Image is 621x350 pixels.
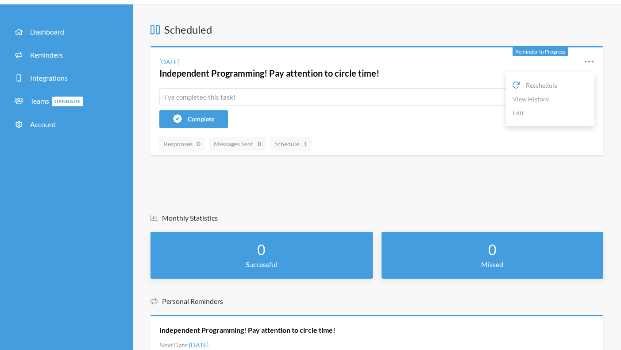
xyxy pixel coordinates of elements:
span: Reminders [30,51,63,59]
li: Next Date: [159,340,208,350]
span: Responses [164,140,201,148]
a: Edit [513,106,588,120]
a: Schedule1 [270,137,312,151]
a: Responses0 [159,137,205,151]
strong: 0 [258,139,261,148]
span: Schedule [274,140,307,148]
span: Messages Sent [214,140,261,148]
span: [DATE] [189,341,208,349]
p: Missed [390,259,595,270]
span: Reschedule [526,81,557,90]
strong: 0 [257,241,266,258]
a: Integrations [7,68,126,88]
h3: Scheduled [150,22,603,37]
strong: 0 [488,241,497,258]
span: Complete [188,115,214,123]
span: Upgrade [52,97,83,106]
input: I've completed this task! [159,88,594,106]
span: Reminder In Progress [515,48,565,55]
h5: Monthly Statistics [150,213,603,223]
a: Independent Programming! Pay attention to circle time! [159,325,336,335]
a: Reschedule [513,78,588,92]
span: Teams [30,97,83,105]
a: View History [513,92,588,106]
a: TeamsUpgrade [7,91,126,111]
button: Complete [159,110,228,128]
span: Dashboard [30,27,64,36]
span: Integrations [30,74,68,82]
a: Reminders [7,45,126,65]
a: Messages Sent0 [209,137,266,151]
h5: Personal Reminders [150,296,603,306]
strong: 1 [304,139,307,148]
strong: 0 [197,139,201,148]
a: Dashboard [7,22,126,42]
div: [DATE] [159,57,179,66]
a: Independent Programming! Pay attention to circle time! [159,68,379,78]
a: Account [7,115,126,134]
span: Account [30,120,56,128]
p: Successful [159,259,364,270]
